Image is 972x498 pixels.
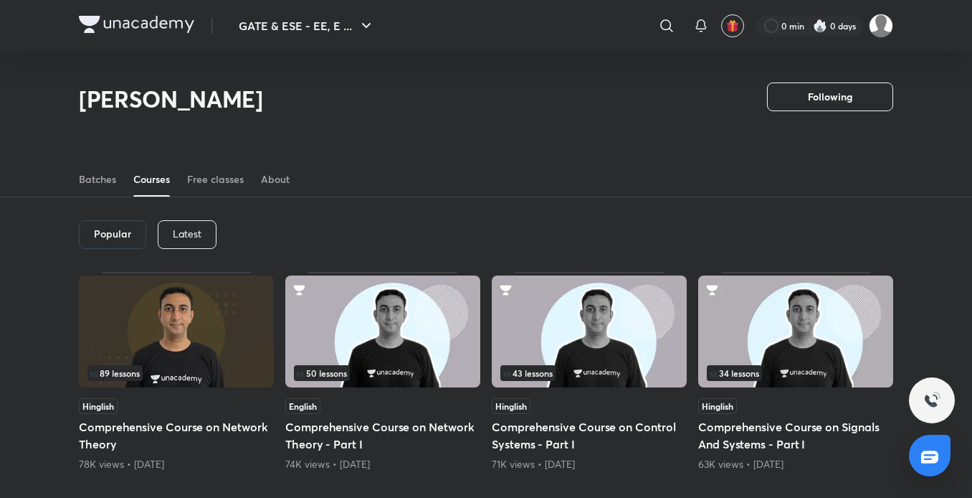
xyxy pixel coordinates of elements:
h5: Comprehensive Course on Signals And Systems - Part I [698,418,893,453]
div: Comprehensive Course on Network Theory [79,272,274,471]
div: infocontainer [500,365,678,381]
img: avatar [726,19,739,32]
span: 89 lessons [90,369,140,377]
p: Latest [173,228,201,240]
img: Thumbnail [285,276,480,387]
div: 78K views • 1 year ago [79,457,274,471]
img: Thumbnail [492,276,687,387]
div: infocontainer [294,365,472,381]
h5: Comprehensive Course on Network Theory - Part I [285,418,480,453]
div: infocontainer [707,365,885,381]
h2: [PERSON_NAME] [79,85,263,113]
span: 50 lessons [297,369,347,377]
div: Comprehensive Course on Control Systems - Part I [492,272,687,471]
span: Following [808,90,852,104]
div: Courses [133,172,170,187]
span: 43 lessons [503,369,553,377]
a: Free classes [187,162,244,197]
a: Courses [133,162,170,197]
img: Thumbnail [79,276,274,387]
div: Batches [79,172,116,187]
div: 74K views • 3 years ago [285,457,480,471]
div: Comprehensive Course on Signals And Systems - Part I [698,272,893,471]
a: Company Logo [79,16,194,37]
button: GATE & ESE - EE, E ... [230,11,383,40]
img: Thumbnail [698,276,893,387]
div: infosection [707,365,885,381]
img: ttu [923,392,940,409]
div: left [500,365,678,381]
div: infocontainer [87,365,265,381]
h6: Popular [94,228,131,240]
a: About [261,162,290,197]
div: infosection [294,365,472,381]
img: Company Logo [79,16,194,33]
span: Hinglish [492,398,530,414]
div: 71K views • 4 years ago [492,457,687,471]
button: avatar [721,14,744,37]
div: 63K views • 3 years ago [698,457,893,471]
span: 34 lessons [710,369,759,377]
a: Batches [79,162,116,197]
div: Free classes [187,172,244,187]
img: Juhi Yaduwanshi [869,14,893,38]
div: left [294,365,472,381]
div: infosection [87,365,265,381]
div: infosection [500,365,678,381]
div: left [707,365,885,381]
div: left [87,365,265,381]
span: Hinglish [698,398,737,414]
img: streak [813,19,827,33]
h5: Comprehensive Course on Control Systems - Part I [492,418,687,453]
span: Hinglish [79,398,118,414]
button: Following [767,83,893,111]
div: Comprehensive Course on Network Theory - Part I [285,272,480,471]
h5: Comprehensive Course on Network Theory [79,418,274,453]
div: About [261,172,290,187]
span: English [285,398,320,414]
